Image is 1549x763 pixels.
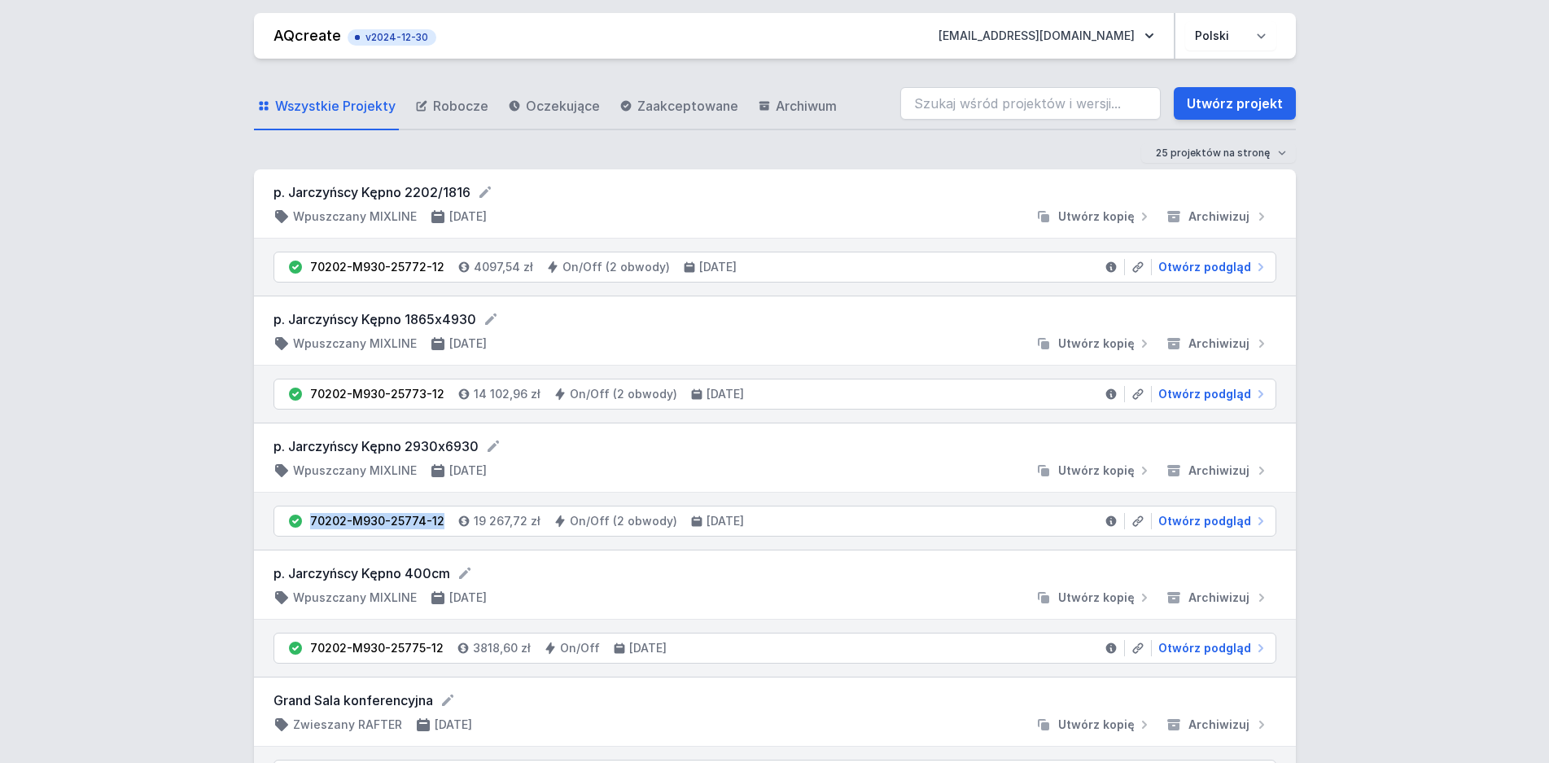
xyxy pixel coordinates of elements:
h4: 14 102,96 zł [474,386,540,402]
a: Utwórz projekt [1174,87,1296,120]
h4: Wpuszczany MIXLINE [293,463,417,479]
span: Archiwizuj [1188,463,1249,479]
h4: On/Off (2 obwody) [570,386,677,402]
h4: 19 267,72 zł [474,513,540,529]
h4: [DATE] [449,208,487,225]
button: Archiwizuj [1159,590,1276,606]
h4: [DATE] [707,513,744,529]
h4: On/Off (2 obwody) [570,513,677,529]
button: Edytuj nazwę projektu [457,565,473,581]
a: Zaakceptowane [616,83,742,130]
form: p. Jarczyńscy Kępno 2202/1816 [273,182,1276,202]
span: Otwórz podgląd [1158,259,1251,275]
form: p. Jarczyńscy Kępno 1865x4930 [273,309,1276,329]
h4: [DATE] [449,463,487,479]
h4: [DATE] [449,335,487,352]
button: [EMAIL_ADDRESS][DOMAIN_NAME] [925,21,1167,50]
h4: Wpuszczany MIXLINE [293,335,417,352]
a: Robocze [412,83,492,130]
button: Utwórz kopię [1029,208,1159,225]
h4: Wpuszczany MIXLINE [293,590,417,606]
button: Utwórz kopię [1029,590,1159,606]
form: p. Jarczyńscy Kępno 2930x6930 [273,436,1276,456]
button: v2024-12-30 [348,26,436,46]
button: Utwórz kopię [1029,463,1159,479]
a: AQcreate [273,27,341,44]
span: Archiwizuj [1188,717,1249,733]
button: Utwórz kopię [1029,717,1159,733]
input: Szukaj wśród projektów i wersji... [900,87,1161,120]
button: Archiwizuj [1159,208,1276,225]
h4: On/Off (2 obwody) [562,259,670,275]
a: Wszystkie Projekty [254,83,399,130]
form: Grand Sala konferencyjna [273,691,1276,710]
span: Wszystkie Projekty [275,96,396,116]
span: v2024-12-30 [356,31,428,44]
form: p. Jarczyńscy Kępno 400cm [273,563,1276,583]
a: Oczekujące [505,83,603,130]
button: Utwórz kopię [1029,335,1159,352]
span: Archiwizuj [1188,208,1249,225]
button: Edytuj nazwę projektu [485,438,501,454]
h4: On/Off [560,640,600,656]
h4: [DATE] [449,590,487,606]
h4: Zwieszany RAFTER [293,717,402,733]
span: Archiwizuj [1188,335,1249,352]
span: Utwórz kopię [1058,590,1135,606]
h4: Wpuszczany MIXLINE [293,208,417,225]
span: Utwórz kopię [1058,335,1135,352]
span: Oczekujące [526,96,600,116]
div: 70202-M930-25773-12 [310,386,444,402]
h4: [DATE] [629,640,667,656]
span: Zaakceptowane [637,96,738,116]
h4: 3818,60 zł [473,640,531,656]
h4: [DATE] [435,717,472,733]
span: Utwórz kopię [1058,463,1135,479]
span: Archiwum [776,96,837,116]
select: Wybierz język [1185,21,1276,50]
span: Otwórz podgląd [1158,513,1251,529]
a: Otwórz podgląd [1152,513,1269,529]
button: Archiwizuj [1159,335,1276,352]
span: Otwórz podgląd [1158,640,1251,656]
a: Otwórz podgląd [1152,640,1269,656]
button: Archiwizuj [1159,463,1276,479]
span: Robocze [433,96,488,116]
a: Otwórz podgląd [1152,259,1269,275]
div: 70202-M930-25774-12 [310,513,444,529]
button: Edytuj nazwę projektu [440,692,456,708]
a: Archiwum [755,83,840,130]
h4: [DATE] [707,386,744,402]
h4: 4097,54 zł [474,259,533,275]
button: Edytuj nazwę projektu [477,184,493,200]
div: 70202-M930-25772-12 [310,259,444,275]
a: Otwórz podgląd [1152,386,1269,402]
span: Utwórz kopię [1058,208,1135,225]
span: Otwórz podgląd [1158,386,1251,402]
span: Archiwizuj [1188,590,1249,606]
span: Utwórz kopię [1058,717,1135,733]
button: Archiwizuj [1159,717,1276,733]
h4: [DATE] [699,259,737,275]
button: Edytuj nazwę projektu [483,311,499,327]
div: 70202-M930-25775-12 [310,640,444,656]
